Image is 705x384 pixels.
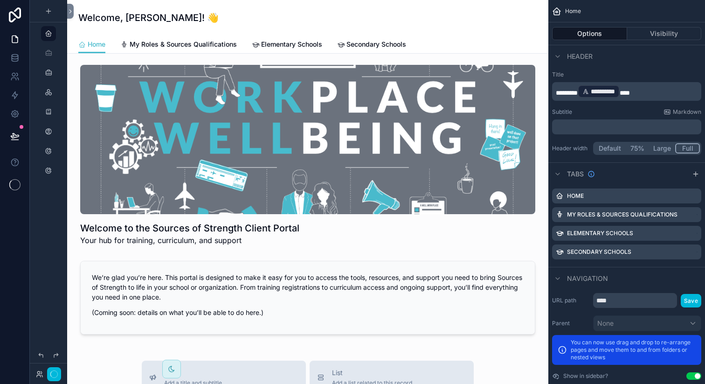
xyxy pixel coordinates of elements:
span: Navigation [567,274,608,283]
a: My Roles & Sources Qualifications [120,36,237,55]
span: Home [88,40,105,49]
label: My Roles & Sources Qualifications [567,211,677,218]
label: Title [552,71,701,78]
a: Markdown [664,108,701,116]
label: Parent [552,320,589,327]
span: None [597,319,614,328]
label: Home [567,192,584,200]
a: Home [78,36,105,54]
button: Save [681,294,701,307]
div: scrollable content [552,82,701,101]
span: Tabs [567,169,584,179]
label: Subtitle [552,108,572,116]
label: Header width [552,145,589,152]
p: You can now use drag and drop to re-arrange pages and move them to and from folders or nested views [571,339,696,361]
span: List [332,368,412,377]
span: Home [565,7,581,15]
button: 75% [625,143,649,154]
span: Markdown [673,108,701,116]
button: None [593,315,701,331]
a: Secondary Schools [337,36,406,55]
button: Options [552,27,627,40]
span: Title [164,368,222,377]
label: Secondary Schools [567,248,631,256]
button: Visibility [627,27,702,40]
span: Elementary Schools [261,40,322,49]
a: Elementary Schools [252,36,322,55]
button: Full [675,143,700,154]
h1: Welcome, [PERSON_NAME]! 👋 [78,11,219,24]
label: URL path [552,297,589,304]
span: My Roles & Sources Qualifications [130,40,237,49]
label: Elementary Schools [567,230,633,237]
button: Default [594,143,625,154]
span: Header [567,52,593,61]
div: scrollable content [552,119,701,134]
button: Large [649,143,675,154]
span: Secondary Schools [346,40,406,49]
